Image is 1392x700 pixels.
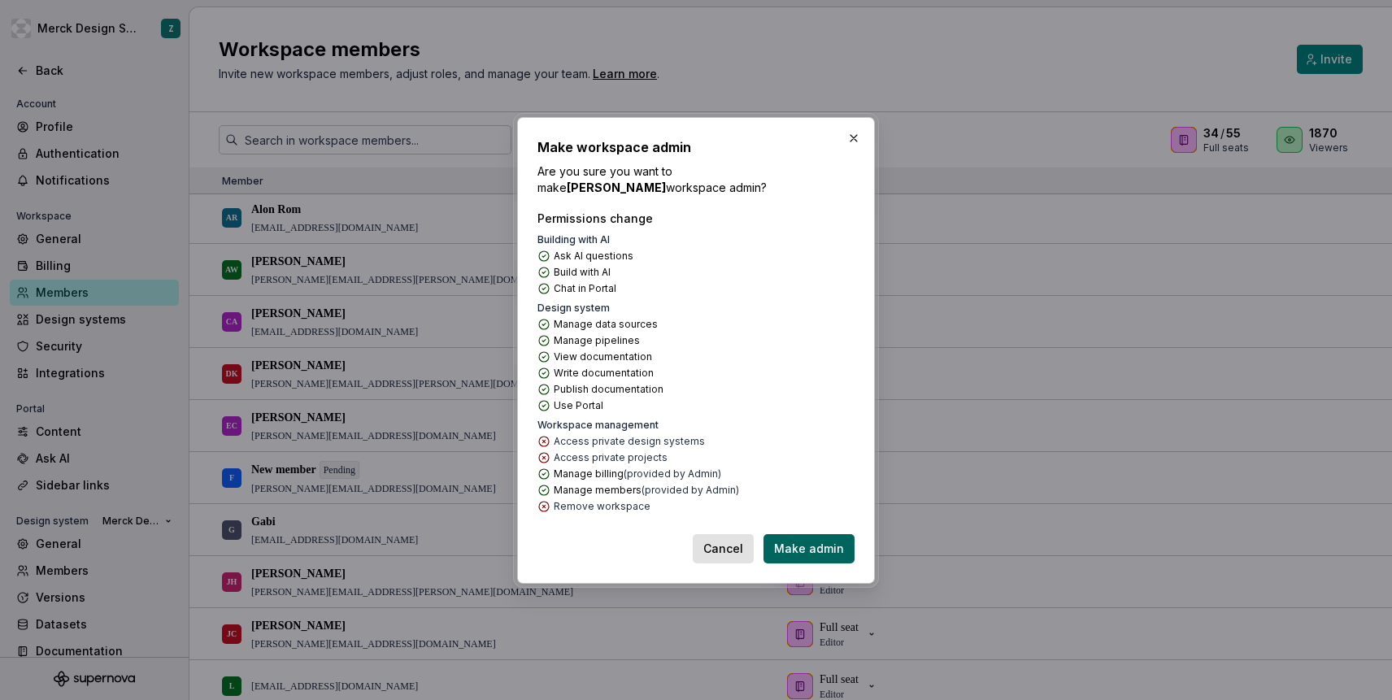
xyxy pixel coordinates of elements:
span: Cancel [703,541,743,557]
p: Design system [537,302,610,315]
p: Access private projects [554,451,668,464]
p: Building with AI [537,233,610,246]
p: Workspace management [537,419,659,432]
button: Cancel [693,534,754,563]
span: Make admin [774,541,844,557]
button: Make admin [763,534,855,563]
p: Use Portal [554,399,603,412]
p: Manage billing [554,467,721,480]
p: Manage members [554,484,739,497]
p: Permissions change [537,211,653,227]
h2: Make workspace admin [537,137,855,157]
p: Ask AI questions [554,250,633,263]
p: Publish documentation [554,383,663,396]
span: (provided by Admin) [642,484,739,496]
p: Are you sure you want to make workspace admin? [537,163,855,196]
p: Remove workspace [554,500,650,513]
p: Write documentation [554,367,654,380]
p: Build with AI [554,266,611,279]
p: View documentation [554,350,652,363]
p: Chat in Portal [554,282,616,295]
p: Access private design systems [554,435,705,448]
strong: [PERSON_NAME] [567,180,666,194]
p: Manage data sources [554,318,658,331]
p: Manage pipelines [554,334,640,347]
span: (provided by Admin) [624,467,721,480]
